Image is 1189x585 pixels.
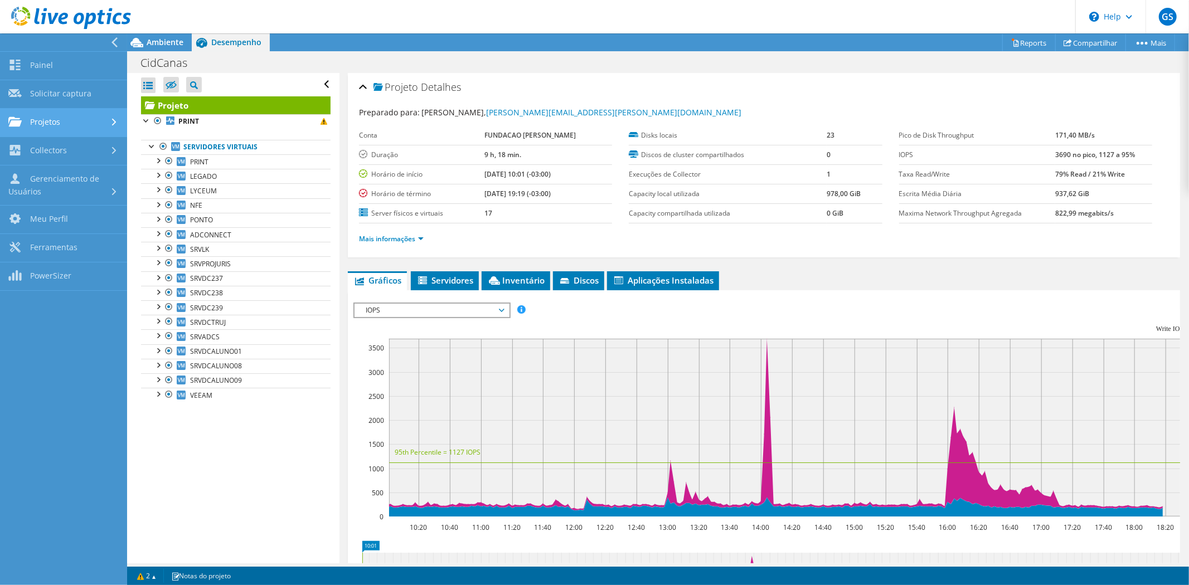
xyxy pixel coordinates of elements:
text: 18:20 [1157,523,1175,532]
span: Detalhes [421,80,461,94]
a: SRVDC239 [141,300,331,315]
text: 0 [380,512,384,521]
text: 12:20 [597,523,614,532]
text: 13:00 [659,523,677,532]
text: 10:20 [410,523,428,532]
a: PRINT [141,154,331,169]
span: LEGADO [190,172,217,181]
a: SRVPROJURIS [141,256,331,271]
span: [PERSON_NAME], [421,107,741,118]
text: 15:40 [909,523,926,532]
text: 17:20 [1064,523,1081,532]
span: ADCONNECT [190,230,231,240]
a: SRVDCALUNO01 [141,344,331,359]
a: SRVDC237 [141,271,331,286]
span: SRVDCALUNO01 [190,347,242,356]
a: [PERSON_NAME][EMAIL_ADDRESS][PERSON_NAME][DOMAIN_NAME] [486,107,741,118]
span: Gráficos [353,275,401,286]
a: SRVDCALUNO08 [141,359,331,373]
label: Pico de Disk Throughput [899,130,1056,141]
span: PONTO [190,215,213,225]
text: 17:40 [1095,523,1113,532]
b: [DATE] 10:01 (-03:00) [484,169,551,179]
text: 11:20 [504,523,521,532]
label: Disks locais [629,130,827,141]
label: Duração [359,149,484,160]
span: SRVDC239 [190,303,223,313]
label: Horário de término [359,188,484,199]
label: Capacity compartilhada utilizada [629,208,827,219]
text: 14:20 [784,523,801,532]
span: Desempenho [211,37,261,47]
text: 17:00 [1033,523,1050,532]
a: Servidores virtuais [141,140,331,154]
span: Servidores [416,275,473,286]
text: 14:40 [815,523,832,532]
text: 12:40 [628,523,646,532]
label: Conta [359,130,484,141]
label: Capacity local utilizada [629,188,827,199]
a: Mais [1125,34,1175,51]
text: 95th Percentile = 1127 IOPS [395,447,481,457]
text: 2500 [368,392,384,401]
span: SRVDCALUNO08 [190,361,242,370]
span: SRVDC237 [190,274,223,283]
b: 9 h, 18 min. [484,150,521,159]
label: Horário de início [359,169,484,180]
text: 15:20 [877,523,895,532]
a: SRVADCS [141,329,331,344]
b: 17 [484,208,492,218]
span: Discos [559,275,599,286]
label: Maxima Network Throughput Agregada [899,208,1056,219]
b: 3690 no pico, 1127 a 95% [1055,150,1135,159]
text: 13:20 [691,523,708,532]
span: SRVDC238 [190,288,223,298]
label: Escrita Média Diária [899,188,1056,199]
text: 12:00 [566,523,583,532]
svg: \n [1089,12,1099,22]
a: SRVDCTRUJ [141,315,331,329]
span: SRVLK [190,245,209,254]
a: Reports [1002,34,1056,51]
text: 16:00 [939,523,957,532]
span: LYCEUM [190,186,217,196]
text: 11:00 [473,523,490,532]
b: 0 [827,150,831,159]
span: SRVADCS [190,332,220,342]
span: NFE [190,201,202,210]
b: FUNDACAO [PERSON_NAME] [484,130,576,140]
text: 1000 [368,464,384,474]
label: Server físicos e virtuais [359,208,484,219]
b: PRINT [178,116,199,126]
a: SRVDCALUNO09 [141,373,331,388]
span: Ambiente [147,37,183,47]
a: VEEAM [141,388,331,402]
b: 0 GiB [827,208,843,218]
h1: CidCanas [135,57,205,69]
text: 2000 [368,416,384,425]
text: 18:00 [1126,523,1143,532]
text: 16:40 [1002,523,1019,532]
text: 11:40 [535,523,552,532]
a: 2 [129,569,164,583]
span: Projeto [373,82,418,93]
span: VEEAM [190,391,212,400]
text: 14:00 [753,523,770,532]
b: 978,00 GiB [827,189,861,198]
b: 79% Read / 21% Write [1055,169,1125,179]
a: NFE [141,198,331,213]
b: 822,99 megabits/s [1055,208,1114,218]
a: LEGADO [141,169,331,183]
a: Mais informações [359,234,424,243]
text: 13:40 [721,523,739,532]
label: Discos de cluster compartilhados [629,149,827,160]
span: SRVDCTRUJ [190,318,226,327]
text: 1500 [368,440,384,449]
label: IOPS [899,149,1056,160]
b: 171,40 MB/s [1055,130,1095,140]
a: Notas do projeto [163,569,239,583]
label: Execuções de Collector [629,169,827,180]
text: Write IOPS [1156,325,1187,333]
b: [DATE] 19:19 (-03:00) [484,189,551,198]
a: SRVDC238 [141,286,331,300]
